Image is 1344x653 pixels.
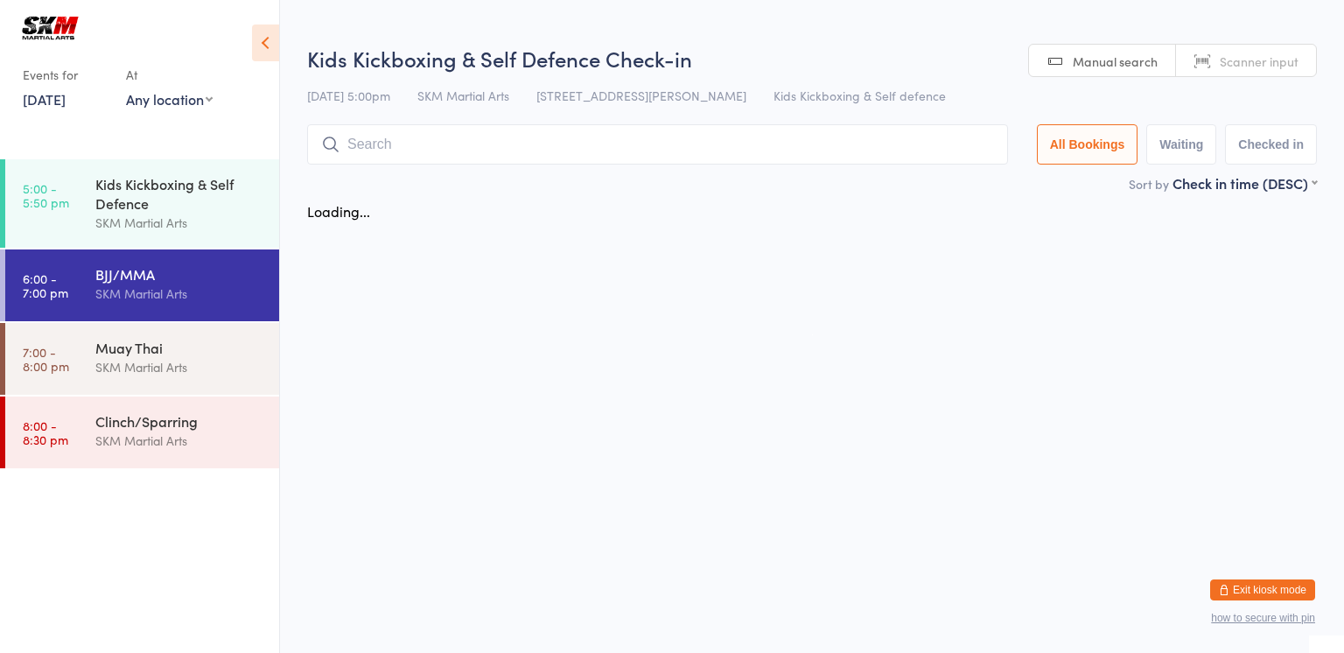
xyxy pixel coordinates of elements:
[5,159,279,248] a: 5:00 -5:50 pmKids Kickboxing & Self DefenceSKM Martial Arts
[95,213,264,233] div: SKM Martial Arts
[23,89,66,109] a: [DATE]
[1225,124,1317,165] button: Checked in
[23,271,68,299] time: 6:00 - 7:00 pm
[417,87,509,104] span: SKM Martial Arts
[126,89,213,109] div: Any location
[95,284,264,304] div: SKM Martial Arts
[23,418,68,446] time: 8:00 - 8:30 pm
[95,264,264,284] div: BJJ/MMA
[1172,173,1317,193] div: Check in time (DESC)
[1073,53,1158,70] span: Manual search
[1037,124,1138,165] button: All Bookings
[1129,175,1169,193] label: Sort by
[95,411,264,431] div: Clinch/Sparring
[773,87,946,104] span: Kids Kickboxing & Self defence
[307,87,390,104] span: [DATE] 5:00pm
[95,174,264,213] div: Kids Kickboxing & Self Defence
[1146,124,1216,165] button: Waiting
[536,87,746,104] span: [STREET_ADDRESS][PERSON_NAME]
[307,44,1317,73] h2: Kids Kickboxing & Self Defence Check-in
[307,124,1008,165] input: Search
[5,397,279,468] a: 8:00 -8:30 pmClinch/SparringSKM Martial Arts
[95,338,264,357] div: Muay Thai
[23,345,69,373] time: 7:00 - 8:00 pm
[1211,612,1315,624] button: how to secure with pin
[5,323,279,395] a: 7:00 -8:00 pmMuay ThaiSKM Martial Arts
[23,60,108,89] div: Events for
[23,181,69,209] time: 5:00 - 5:50 pm
[5,249,279,321] a: 6:00 -7:00 pmBJJ/MMASKM Martial Arts
[17,13,83,43] img: SKM Martial Arts
[95,431,264,451] div: SKM Martial Arts
[1220,53,1298,70] span: Scanner input
[1210,579,1315,600] button: Exit kiosk mode
[307,201,370,221] div: Loading...
[95,357,264,377] div: SKM Martial Arts
[126,60,213,89] div: At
